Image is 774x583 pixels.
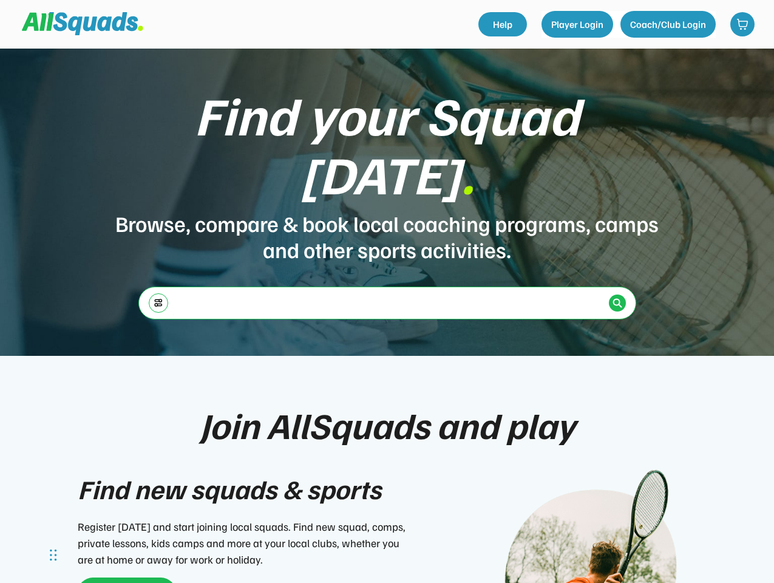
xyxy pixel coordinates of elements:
[736,18,749,30] img: shopping-cart-01%20%281%29.svg
[620,11,716,38] button: Coach/Club Login
[478,12,527,36] a: Help
[461,140,474,206] font: .
[613,298,622,308] img: Icon%20%2838%29.svg
[78,519,412,568] div: Register [DATE] and start joining local squads. Find new squad, comps, private lessons, kids camp...
[200,404,575,445] div: Join AllSquads and play
[78,469,381,509] div: Find new squads & sports
[114,210,660,262] div: Browse, compare & book local coaching programs, camps and other sports activities.
[541,11,613,38] button: Player Login
[154,298,163,307] img: settings-03.svg
[114,85,660,203] div: Find your Squad [DATE]
[22,12,143,35] img: Squad%20Logo.svg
